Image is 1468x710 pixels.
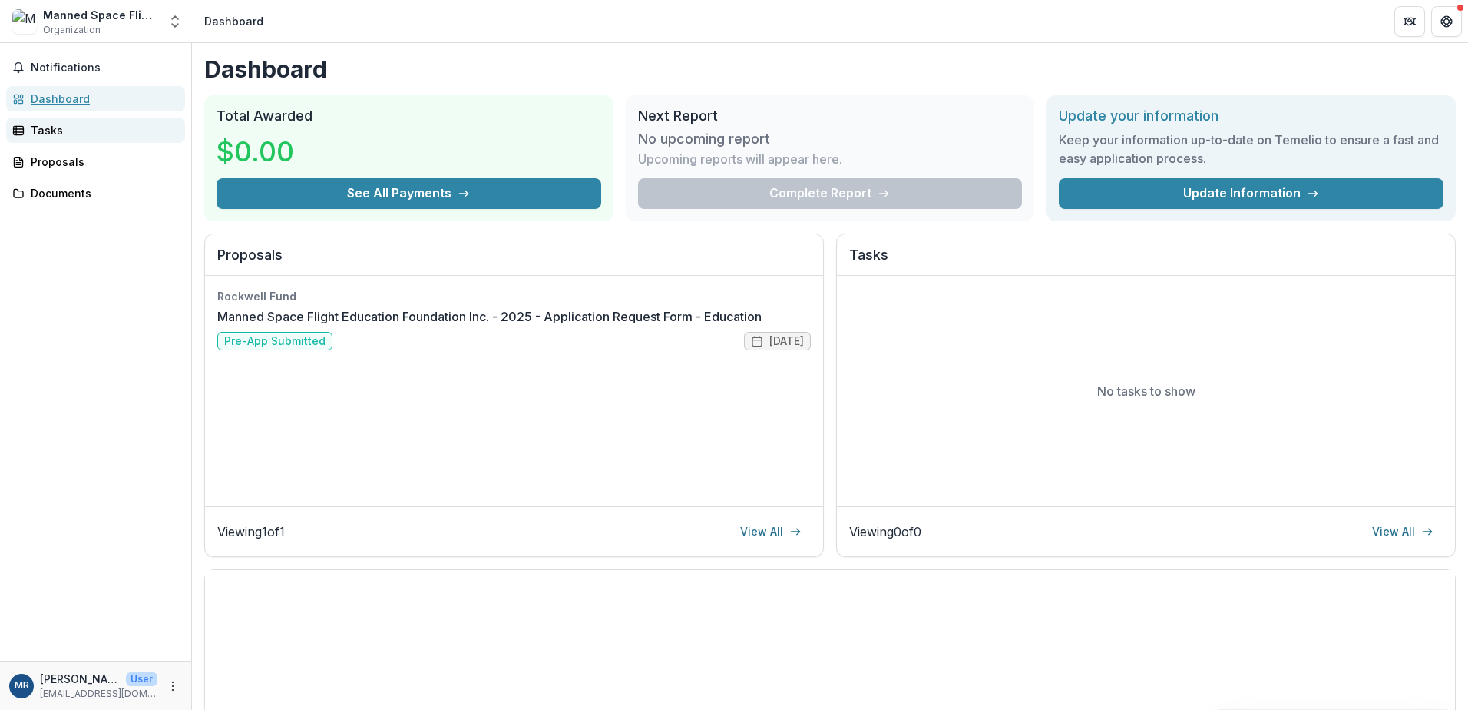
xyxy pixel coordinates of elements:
p: User [126,672,157,686]
a: Manned Space Flight Education Foundation Inc. - 2025 - Application Request Form - Education [217,307,762,326]
button: Notifications [6,55,185,80]
span: Organization [43,23,101,37]
p: No tasks to show [1097,382,1195,400]
a: Dashboard [6,86,185,111]
a: View All [731,519,811,544]
button: Partners [1394,6,1425,37]
div: Mallory Rogers [15,681,29,691]
div: Tasks [31,122,173,138]
p: Upcoming reports will appear here. [638,150,842,168]
a: View All [1363,519,1443,544]
h3: $0.00 [217,131,332,172]
h3: Keep your information up-to-date on Temelio to ensure a fast and easy application process. [1059,131,1443,168]
button: Get Help [1431,6,1462,37]
h3: No upcoming report [638,131,770,148]
p: [PERSON_NAME] [40,671,120,687]
button: Open entity switcher [164,6,186,37]
button: More [164,677,182,695]
p: Viewing 1 of 1 [217,523,285,541]
h2: Tasks [849,247,1443,276]
p: Viewing 0 of 0 [849,523,921,541]
h2: Total Awarded [217,108,601,124]
img: Manned Space Flight Education Foundation Inc. [12,9,37,34]
nav: breadcrumb [198,10,269,32]
div: Manned Space Flight Education Foundation Inc. [43,7,158,23]
span: Notifications [31,61,179,75]
h2: Next Report [638,108,1023,124]
button: See All Payments [217,178,601,209]
div: Proposals [31,154,173,170]
a: Documents [6,181,185,206]
a: Proposals [6,149,185,174]
div: Documents [31,185,173,201]
h1: Dashboard [204,55,1456,83]
a: Update Information [1059,178,1443,209]
h2: Proposals [217,247,811,276]
p: [EMAIL_ADDRESS][DOMAIN_NAME] [40,687,157,701]
div: Dashboard [204,13,263,29]
a: Tasks [6,118,185,143]
h2: Update your information [1059,108,1443,124]
div: Dashboard [31,91,173,107]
